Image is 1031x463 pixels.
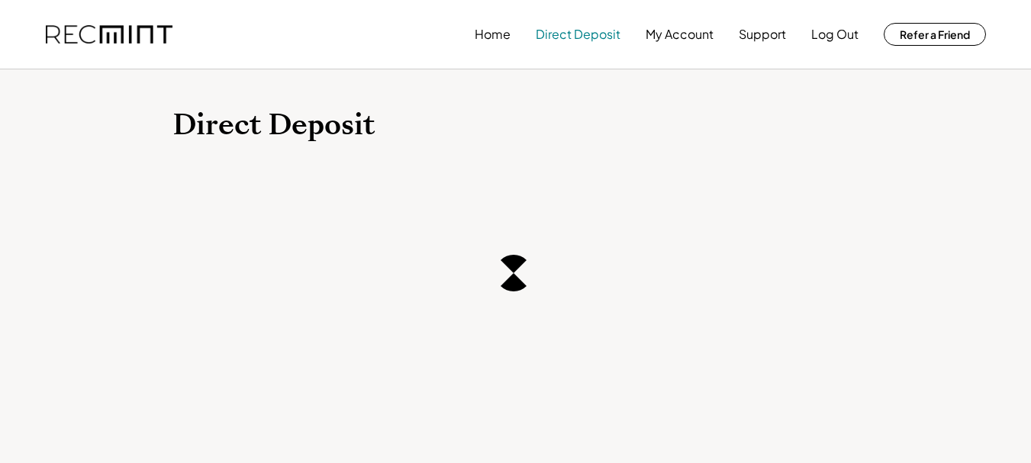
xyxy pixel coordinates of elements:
img: recmint-logotype%403x.png [46,25,172,44]
h1: Direct Deposit [172,108,859,143]
button: Support [739,19,786,50]
button: Refer a Friend [884,23,986,46]
button: My Account [646,19,714,50]
button: Direct Deposit [536,19,620,50]
button: Home [475,19,511,50]
button: Log Out [811,19,859,50]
